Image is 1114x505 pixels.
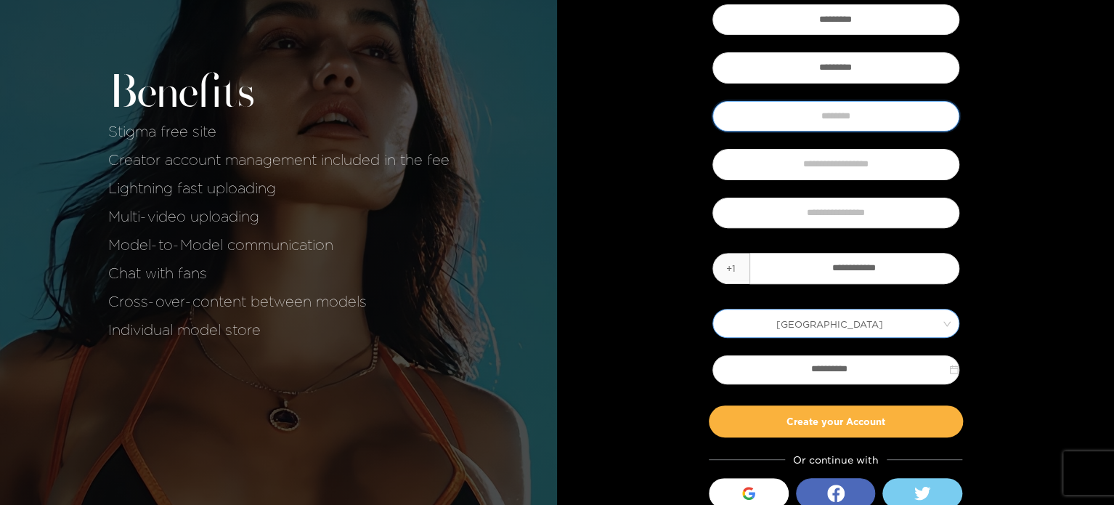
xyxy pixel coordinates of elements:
[713,256,749,280] button: +1
[108,179,450,196] li: Lightning fast uploading
[108,207,450,225] li: Multi-video uploading
[108,264,450,281] li: Chat with fans
[108,150,450,168] li: Creator account management included in the fee
[709,452,962,467] div: Or continue with
[108,292,450,310] li: Cross-over-content between models
[713,313,959,334] span: United States of America
[726,261,736,275] span: +1
[108,320,450,338] li: Individual model store
[709,405,963,437] button: Create your Account
[108,235,450,253] li: Model-to-Model communication
[108,67,450,122] h2: Benefits
[108,122,450,140] li: Stigma free site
